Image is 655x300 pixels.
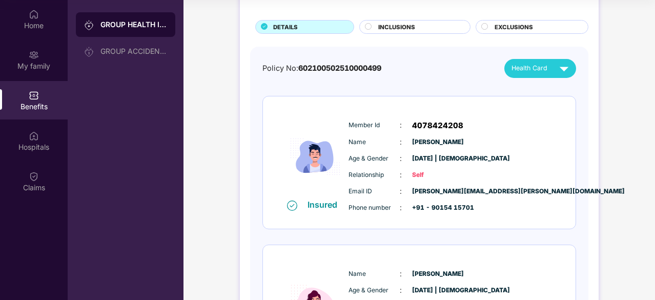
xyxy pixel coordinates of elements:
[400,169,402,181] span: :
[298,64,381,72] span: 602100502510000499
[400,285,402,296] span: :
[284,114,346,199] img: icon
[287,201,297,211] img: svg+xml;base64,PHN2ZyB4bWxucz0iaHR0cDovL3d3dy53My5vcmcvMjAwMC9zdmciIHdpZHRoPSIxNiIgaGVpZ2h0PSIxNi...
[29,171,39,182] img: svg+xml;base64,PHN2ZyBpZD0iQ2xhaW0iIHhtbG5zPSJodHRwOi8vd3d3LnczLm9yZy8yMDAwL3N2ZyIgd2lkdGg9IjIwIi...
[29,50,39,60] img: svg+xml;base64,PHN2ZyB3aWR0aD0iMjAiIGhlaWdodD0iMjAiIHZpZXdCb3g9IjAgMCAyMCAyMCIgZmlsbD0ibm9uZSIgeG...
[412,187,463,196] span: [PERSON_NAME][EMAIL_ADDRESS][PERSON_NAME][DOMAIN_NAME]
[400,268,402,279] span: :
[378,23,415,32] span: INCLUSIONS
[349,154,400,164] span: Age & Gender
[349,286,400,295] span: Age & Gender
[412,286,463,295] span: [DATE] | [DEMOGRAPHIC_DATA]
[29,9,39,19] img: svg+xml;base64,PHN2ZyBpZD0iSG9tZSIgeG1sbnM9Imh0dHA6Ly93d3cudzMub3JnLzIwMDAvc3ZnIiB3aWR0aD0iMjAiIG...
[400,136,402,148] span: :
[349,121,400,130] span: Member Id
[349,187,400,196] span: Email ID
[400,153,402,164] span: :
[400,119,402,131] span: :
[511,63,547,73] span: Health Card
[84,47,94,57] img: svg+xml;base64,PHN2ZyB3aWR0aD0iMjAiIGhlaWdodD0iMjAiIHZpZXdCb3g9IjAgMCAyMCAyMCIgZmlsbD0ibm9uZSIgeG...
[273,23,298,32] span: DETAILS
[495,23,533,32] span: EXCLUSIONS
[29,131,39,141] img: svg+xml;base64,PHN2ZyBpZD0iSG9zcGl0YWxzIiB4bWxucz0iaHR0cDovL3d3dy53My5vcmcvMjAwMC9zdmciIHdpZHRoPS...
[412,119,463,132] span: 4078424208
[100,19,167,30] div: GROUP HEALTH INSURANCE
[412,154,463,164] span: [DATE] | [DEMOGRAPHIC_DATA]
[412,203,463,213] span: +91 - 90154 15701
[504,59,576,78] button: Health Card
[412,269,463,279] span: [PERSON_NAME]
[349,170,400,180] span: Relationship
[412,170,463,180] span: Self
[308,199,343,210] div: Insured
[349,269,400,279] span: Name
[412,137,463,147] span: [PERSON_NAME]
[349,137,400,147] span: Name
[84,20,94,30] img: svg+xml;base64,PHN2ZyB3aWR0aD0iMjAiIGhlaWdodD0iMjAiIHZpZXdCb3g9IjAgMCAyMCAyMCIgZmlsbD0ibm9uZSIgeG...
[555,59,573,77] img: svg+xml;base64,PHN2ZyB4bWxucz0iaHR0cDovL3d3dy53My5vcmcvMjAwMC9zdmciIHZpZXdCb3g9IjAgMCAyNCAyNCIgd2...
[400,186,402,197] span: :
[400,202,402,213] span: :
[349,203,400,213] span: Phone number
[29,90,39,101] img: svg+xml;base64,PHN2ZyBpZD0iQmVuZWZpdHMiIHhtbG5zPSJodHRwOi8vd3d3LnczLm9yZy8yMDAwL3N2ZyIgd2lkdGg9Ij...
[100,47,167,55] div: GROUP ACCIDENTAL INSURANCE
[262,63,381,74] div: Policy No:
